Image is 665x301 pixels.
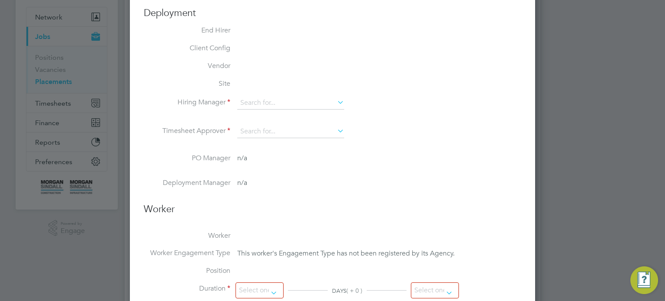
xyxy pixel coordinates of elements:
label: Client Config [144,44,230,53]
span: n/a [237,178,247,187]
h3: Worker [144,203,521,223]
input: Select one [411,282,459,298]
label: Site [144,79,230,88]
label: Worker [144,231,230,240]
label: Hiring Manager [144,98,230,107]
button: Engage Resource Center [630,266,658,294]
label: Worker Engagement Type [144,249,230,258]
label: Duration [144,284,230,293]
label: PO Manager [144,154,230,163]
label: Deployment Manager [144,178,230,188]
label: Position [144,266,230,275]
h3: Deployment [144,7,521,19]
span: DAYS [332,287,346,295]
span: This worker's Engagement Type has not been registered by its Agency. [237,249,455,258]
input: Search for... [237,125,344,138]
label: Vendor [144,61,230,71]
span: ( + 0 ) [346,287,362,295]
label: End Hirer [144,26,230,35]
span: n/a [237,154,247,162]
label: Timesheet Approver [144,126,230,136]
input: Select one [236,282,284,298]
input: Search for... [237,97,344,110]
